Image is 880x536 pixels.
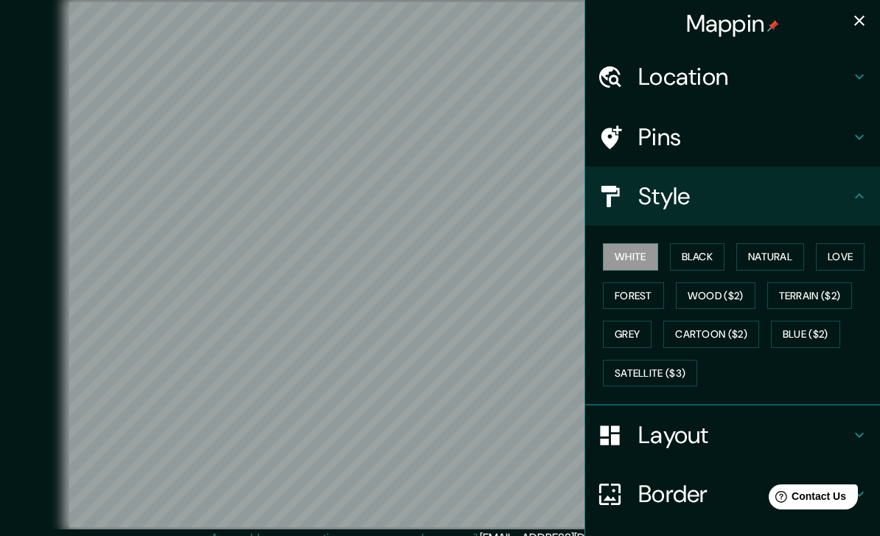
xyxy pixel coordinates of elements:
button: Cartoon ($2) [663,321,759,348]
button: Black [670,243,725,271]
h4: Pins [638,122,851,152]
button: Natural [736,243,804,271]
canvas: Map [69,2,811,527]
iframe: Help widget launcher [749,478,864,520]
div: Pins [585,108,880,167]
button: White [603,243,658,271]
div: Location [585,47,880,106]
div: Style [585,167,880,226]
button: Love [816,243,865,271]
div: Layout [585,406,880,464]
div: Border [585,464,880,523]
button: Grey [603,321,652,348]
button: Wood ($2) [676,282,755,310]
h4: Mappin [686,9,780,38]
h4: Border [638,479,851,509]
button: Satellite ($3) [603,360,697,387]
h4: Style [638,181,851,211]
h4: Layout [638,420,851,450]
button: Terrain ($2) [767,282,853,310]
button: Forest [603,282,664,310]
img: pin-icon.png [767,20,779,32]
button: Blue ($2) [771,321,840,348]
h4: Location [638,62,851,91]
